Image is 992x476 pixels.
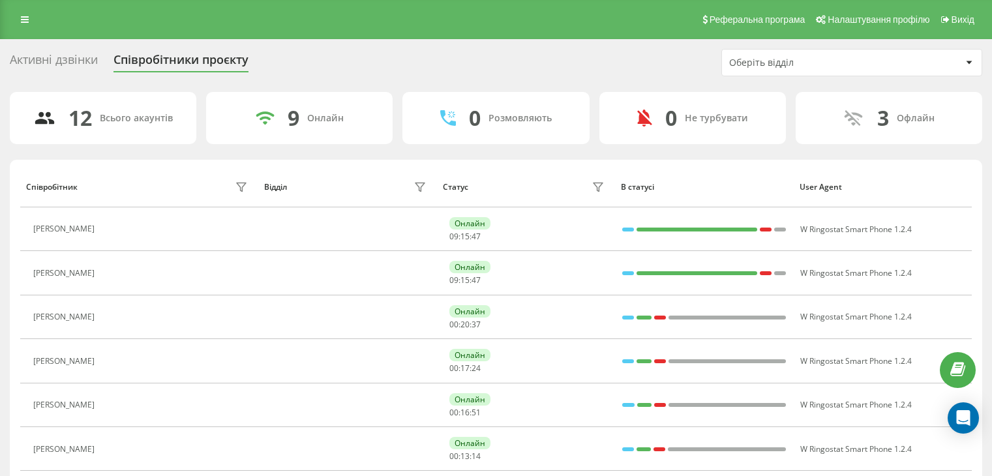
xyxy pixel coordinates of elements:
div: Офлайн [897,113,935,124]
div: Співробітник [26,183,78,192]
div: 3 [877,106,889,130]
span: 09 [449,231,458,242]
div: Онлайн [449,261,490,273]
span: 00 [449,363,458,374]
div: Не турбувати [685,113,748,124]
span: Реферальна програма [710,14,805,25]
span: 24 [472,363,481,374]
span: W Ringostat Smart Phone 1.2.4 [800,224,912,235]
div: Онлайн [449,217,490,230]
div: 0 [665,106,677,130]
span: W Ringostat Smart Phone 1.2.4 [800,355,912,366]
div: : : [449,232,481,241]
div: [PERSON_NAME] [33,445,98,454]
div: Оберіть відділ [729,57,885,68]
div: [PERSON_NAME] [33,224,98,233]
div: Статус [443,183,468,192]
div: User Agent [800,183,966,192]
div: [PERSON_NAME] [33,357,98,366]
span: 51 [472,407,481,418]
div: : : [449,452,481,461]
div: Онлайн [449,393,490,406]
span: W Ringostat Smart Phone 1.2.4 [800,311,912,322]
span: 20 [460,319,470,330]
span: 17 [460,363,470,374]
div: Онлайн [449,437,490,449]
span: 15 [460,275,470,286]
span: 00 [449,319,458,330]
span: W Ringostat Smart Phone 1.2.4 [800,267,912,278]
div: Онлайн [449,349,490,361]
span: 47 [472,275,481,286]
div: Онлайн [449,305,490,318]
div: Онлайн [307,113,344,124]
div: Співробітники проєкту [113,53,248,73]
div: : : [449,364,481,373]
span: Вихід [952,14,974,25]
div: Open Intercom Messenger [948,402,979,434]
div: [PERSON_NAME] [33,312,98,321]
div: : : [449,276,481,285]
span: 00 [449,451,458,462]
span: 09 [449,275,458,286]
div: 12 [68,106,92,130]
span: 00 [449,407,458,418]
span: W Ringostat Smart Phone 1.2.4 [800,399,912,410]
span: 14 [472,451,481,462]
span: 16 [460,407,470,418]
div: 0 [469,106,481,130]
span: 13 [460,451,470,462]
div: Активні дзвінки [10,53,98,73]
div: [PERSON_NAME] [33,269,98,278]
div: В статусі [621,183,787,192]
span: 15 [460,231,470,242]
div: : : [449,320,481,329]
div: Всього акаунтів [100,113,173,124]
div: : : [449,408,481,417]
span: 37 [472,319,481,330]
div: Розмовляють [488,113,552,124]
span: 47 [472,231,481,242]
span: Налаштування профілю [828,14,929,25]
div: Відділ [264,183,287,192]
span: W Ringostat Smart Phone 1.2.4 [800,443,912,454]
div: [PERSON_NAME] [33,400,98,409]
div: 9 [288,106,299,130]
